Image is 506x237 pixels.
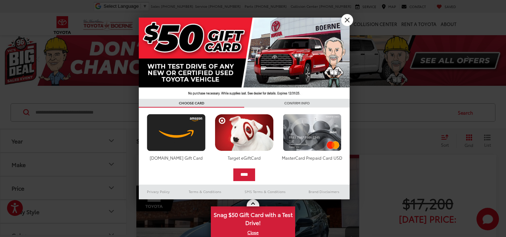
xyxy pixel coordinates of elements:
a: Privacy Policy [139,187,178,196]
div: Target eGiftCard [213,155,275,161]
h3: CONFIRM INFO [244,99,350,108]
div: [DOMAIN_NAME] Gift Card [145,155,207,161]
img: targetcard.png [213,114,275,151]
img: amazoncard.png [145,114,207,151]
img: 42635_top_851395.jpg [139,18,350,99]
h3: CHOOSE CARD [139,99,244,108]
a: Brand Disclaimers [298,187,350,196]
img: mastercard.png [281,114,343,151]
div: MasterCard Prepaid Card USD [281,155,343,161]
a: Terms & Conditions [178,187,232,196]
a: SMS Terms & Conditions [232,187,298,196]
span: Snag $50 Gift Card with a Test Drive! [212,207,294,229]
